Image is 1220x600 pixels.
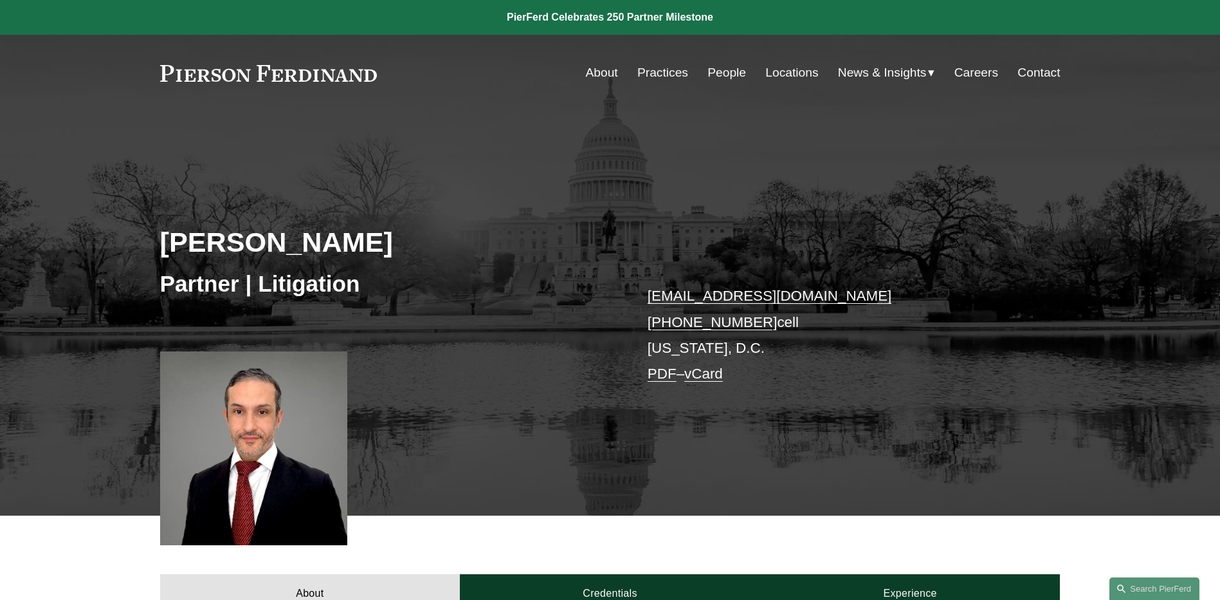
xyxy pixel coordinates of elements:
a: PDF [648,366,677,382]
a: Search this site [1109,577,1199,600]
p: cell [US_STATE], D.C. – [648,283,1023,387]
a: vCard [684,366,723,382]
a: Locations [765,61,818,85]
a: People [707,61,746,85]
a: Careers [954,61,998,85]
a: Contact [1017,61,1060,85]
h2: [PERSON_NAME] [160,225,610,259]
a: folder dropdown [838,61,935,85]
a: Practices [637,61,688,85]
a: About [586,61,618,85]
a: [PHONE_NUMBER] [648,314,778,330]
span: News & Insights [838,62,927,84]
a: [EMAIL_ADDRESS][DOMAIN_NAME] [648,288,891,304]
h3: Partner | Litigation [160,270,610,298]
